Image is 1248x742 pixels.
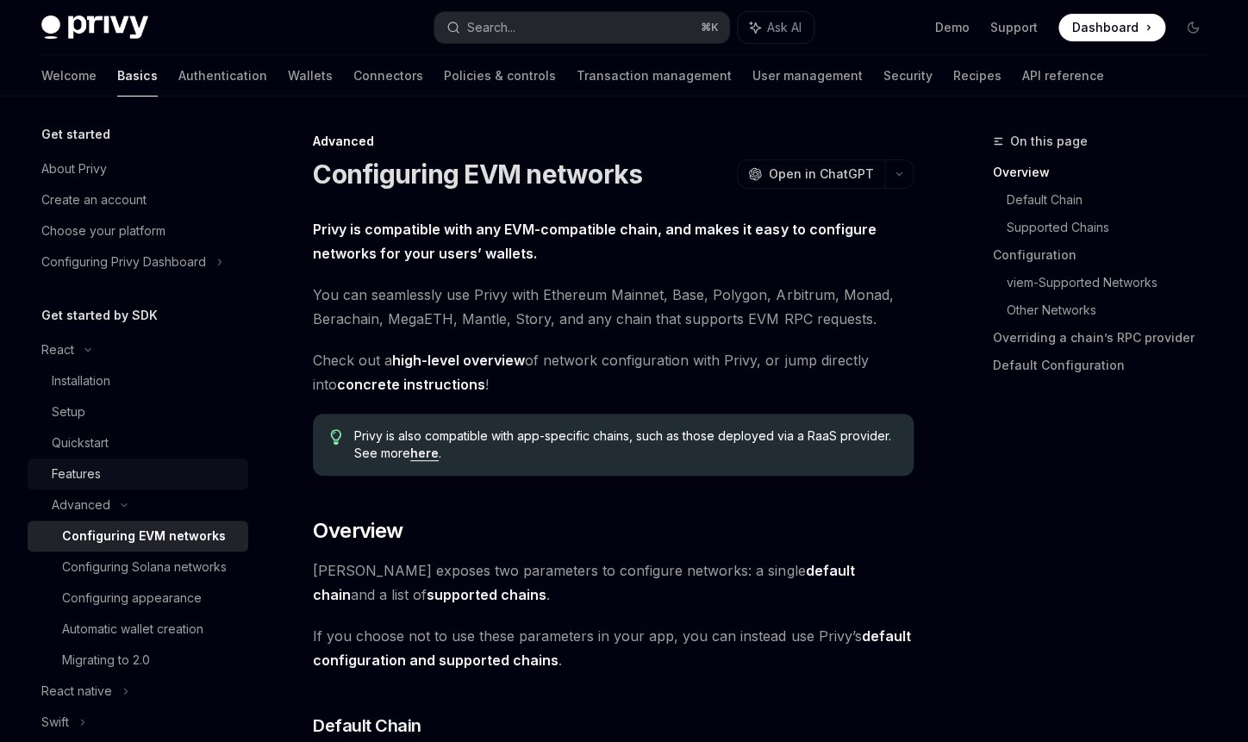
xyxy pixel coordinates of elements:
[427,586,546,604] a: supported chains
[28,645,248,676] a: Migrating to 2.0
[52,433,109,453] div: Quickstart
[41,55,97,97] a: Welcome
[41,16,148,40] img: dark logo
[354,427,896,462] span: Privy is also compatible with app-specific chains, such as those deployed via a RaaS provider. Se...
[577,55,732,97] a: Transaction management
[993,241,1220,269] a: Configuration
[953,55,1002,97] a: Recipes
[313,517,402,545] span: Overview
[41,124,110,145] h5: Get started
[313,133,914,150] div: Advanced
[1007,269,1220,296] a: viem-Supported Networks
[28,215,248,246] a: Choose your platform
[41,252,206,272] div: Configuring Privy Dashboard
[62,619,203,639] div: Automatic wallet creation
[28,521,248,552] a: Configuring EVM networks
[1072,19,1139,36] span: Dashboard
[392,352,525,370] a: high-level overview
[313,221,876,262] strong: Privy is compatible with any EVM-compatible chain, and makes it easy to configure networks for yo...
[467,17,515,38] div: Search...
[1058,14,1165,41] a: Dashboard
[28,396,248,427] a: Setup
[28,552,248,583] a: Configuring Solana networks
[62,557,227,577] div: Configuring Solana networks
[41,221,165,241] div: Choose your platform
[752,55,863,97] a: User management
[52,371,110,391] div: Installation
[28,184,248,215] a: Create an account
[1007,186,1220,214] a: Default Chain
[313,159,642,190] h1: Configuring EVM networks
[1179,14,1207,41] button: Toggle dark mode
[62,588,202,608] div: Configuring appearance
[28,458,248,489] a: Features
[993,324,1220,352] a: Overriding a chain’s RPC provider
[41,681,112,701] div: React native
[444,55,556,97] a: Policies & controls
[41,190,147,210] div: Create an account
[935,19,970,36] a: Demo
[28,583,248,614] a: Configuring appearance
[52,464,101,484] div: Features
[62,526,226,546] div: Configuring EVM networks
[1010,131,1088,152] span: On this page
[1007,296,1220,324] a: Other Networks
[117,55,158,97] a: Basics
[1007,214,1220,241] a: Supported Chains
[313,558,914,607] span: [PERSON_NAME] exposes two parameters to configure networks: a single and a list of .
[434,12,729,43] button: Search...⌘K
[701,21,719,34] span: ⌘ K
[990,19,1038,36] a: Support
[41,340,74,360] div: React
[41,159,107,179] div: About Privy
[993,159,1220,186] a: Overview
[313,283,914,331] span: You can seamlessly use Privy with Ethereum Mainnet, Base, Polygon, Arbitrum, Monad, Berachain, Me...
[288,55,333,97] a: Wallets
[738,12,814,43] button: Ask AI
[767,19,802,36] span: Ask AI
[28,365,248,396] a: Installation
[28,153,248,184] a: About Privy
[52,402,85,422] div: Setup
[1022,55,1104,97] a: API reference
[883,55,933,97] a: Security
[313,348,914,396] span: Check out a of network configuration with Privy, or jump directly into !
[62,650,150,670] div: Migrating to 2.0
[337,376,485,394] a: concrete instructions
[993,352,1220,379] a: Default Configuration
[353,55,423,97] a: Connectors
[410,446,439,461] a: here
[28,427,248,458] a: Quickstart
[41,712,69,733] div: Swift
[737,159,884,189] button: Open in ChatGPT
[178,55,267,97] a: Authentication
[52,495,110,515] div: Advanced
[313,714,421,738] span: Default Chain
[313,624,914,672] span: If you choose not to use these parameters in your app, you can instead use Privy’s .
[427,586,546,603] strong: supported chains
[28,614,248,645] a: Automatic wallet creation
[330,429,342,445] svg: Tip
[41,305,158,326] h5: Get started by SDK
[769,165,874,183] span: Open in ChatGPT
